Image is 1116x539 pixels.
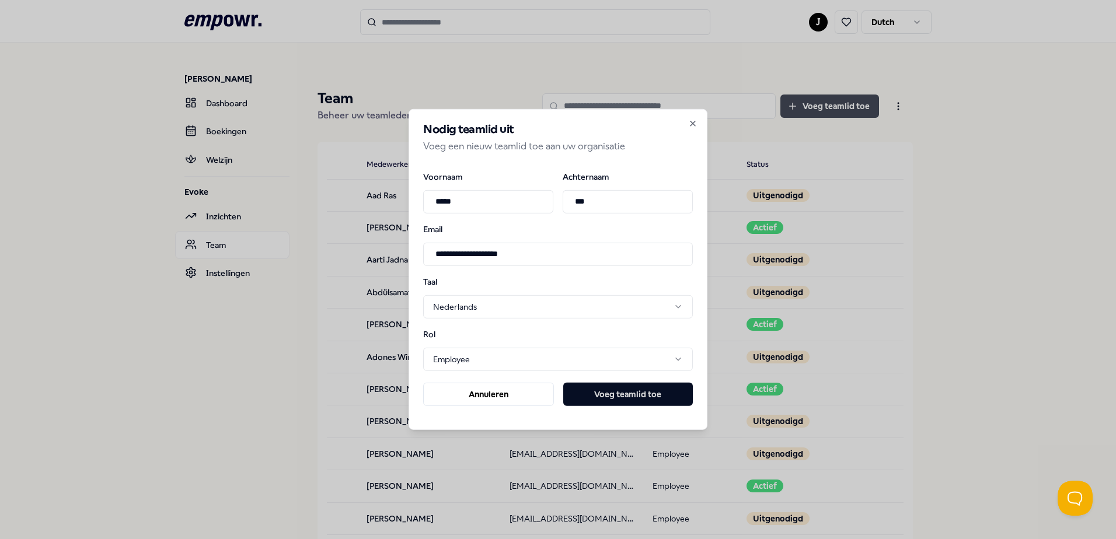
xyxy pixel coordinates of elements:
label: Voornaam [423,172,553,180]
label: Rol [423,330,484,338]
label: Email [423,225,693,233]
p: Voeg een nieuw teamlid toe aan uw organisatie [423,139,693,154]
h2: Nodig teamlid uit [423,124,693,135]
button: Voeg teamlid toe [563,383,693,406]
label: Achternaam [563,172,693,180]
label: Taal [423,277,484,285]
button: Annuleren [423,383,554,406]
